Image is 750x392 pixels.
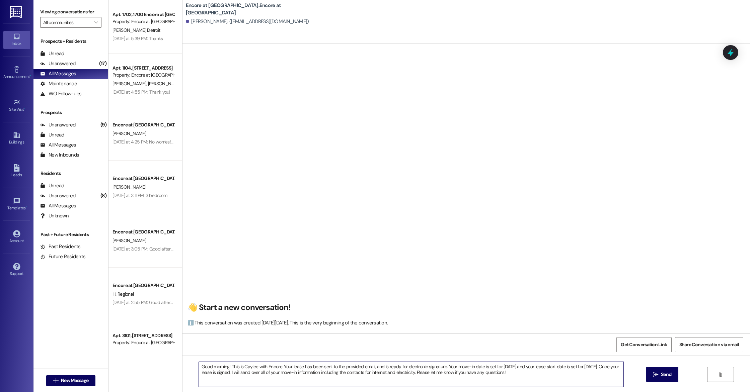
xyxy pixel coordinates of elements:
span: Get Conversation Link [621,341,667,348]
div: Prospects [33,109,108,116]
div: New Inbounds [40,152,79,159]
div: All Messages [40,202,76,209]
div: [DATE] at 3:11 PM: 3 bedroom [112,192,167,198]
div: Property: Encore at [GEOGRAPHIC_DATA] [112,18,174,25]
div: Apt. 3101, [STREET_ADDRESS] [112,332,174,339]
input: All communities [43,17,91,28]
div: Unread [40,131,64,138]
div: [DATE] at 5:39 PM: Thanks [112,35,163,41]
h2: 👋 Start a new conversation! [187,302,742,313]
button: Get Conversation Link [616,337,671,352]
div: Unknown [40,212,69,219]
a: Templates • [3,195,30,213]
div: Property: Encore at [GEOGRAPHIC_DATA] [112,339,174,346]
textarea: Good morning! This is Caylee with Encore. Your lease has been sent to the provided email, and is ... [199,362,624,387]
i:  [94,20,98,25]
div: (17) [97,59,108,69]
div: Apt. 1702, 1700 Encore at [GEOGRAPHIC_DATA] [112,11,174,18]
div: ℹ️ This conversation was created [DATE][DATE]. This is the very beginning of the conversation. [187,319,742,326]
a: Account [3,228,30,246]
div: (9) [99,120,108,130]
div: Unread [40,182,64,189]
span: Send [661,371,671,378]
i:  [53,378,58,383]
div: [DATE] at 2:55 PM: Good afternoon, Houston Regional! This is [PERSON_NAME] with Encore, I just wa... [112,299,629,305]
div: [DATE] at 4:55 PM: Thank you! [112,89,170,95]
span: [PERSON_NAME] [112,81,148,87]
div: Past + Future Residents [33,231,108,238]
span: [PERSON_NAME] [112,184,146,190]
div: Unanswered [40,60,76,67]
a: Site Visit • [3,97,30,115]
span: H. Regional [112,291,134,297]
div: Property: Encore at [GEOGRAPHIC_DATA] [112,72,174,79]
span: • [30,73,31,78]
div: WO Follow-ups [40,90,81,97]
a: Leads [3,162,30,180]
span: [PERSON_NAME] Detroit [112,27,160,33]
span: [PERSON_NAME] [148,81,181,87]
button: New Message [46,375,96,386]
i:  [653,372,658,377]
div: Encore at [GEOGRAPHIC_DATA] [112,175,174,182]
i:  [718,372,723,377]
b: Encore at [GEOGRAPHIC_DATA]: Encore at [GEOGRAPHIC_DATA] [186,2,320,16]
button: Send [646,367,679,382]
div: Unread [40,50,64,57]
a: Inbox [3,31,30,49]
label: Viewing conversations for [40,7,101,17]
div: Past Residents [40,243,81,250]
div: All Messages [40,70,76,77]
div: All Messages [40,141,76,149]
span: [PERSON_NAME] [112,237,146,243]
div: Apt. 1104, [STREET_ADDRESS] [112,65,174,72]
img: ResiDesk Logo [10,6,23,18]
div: Future Residents [40,253,85,260]
button: Share Conversation via email [675,337,743,352]
span: Share Conversation via email [679,341,739,348]
span: • [24,106,25,111]
div: Unanswered [40,192,76,199]
div: Maintenance [40,80,77,87]
div: [PERSON_NAME]. ([EMAIL_ADDRESS][DOMAIN_NAME]) [186,18,309,25]
div: Unanswered [40,121,76,128]
div: Residents [33,170,108,177]
div: Prospects + Residents [33,38,108,45]
a: Support [3,261,30,279]
div: [DATE] at 4:25 PM: No worries! The latest we need everything signed by would be by [DATE], to ens... [112,139,446,145]
div: Encore at [GEOGRAPHIC_DATA] [112,282,174,289]
div: Encore at [GEOGRAPHIC_DATA] [112,228,174,235]
span: • [26,205,27,209]
div: Encore at [GEOGRAPHIC_DATA] [112,121,174,128]
a: Buildings [3,129,30,148]
div: (8) [99,191,108,201]
span: New Message [61,377,88,384]
span: [PERSON_NAME] [112,130,146,136]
